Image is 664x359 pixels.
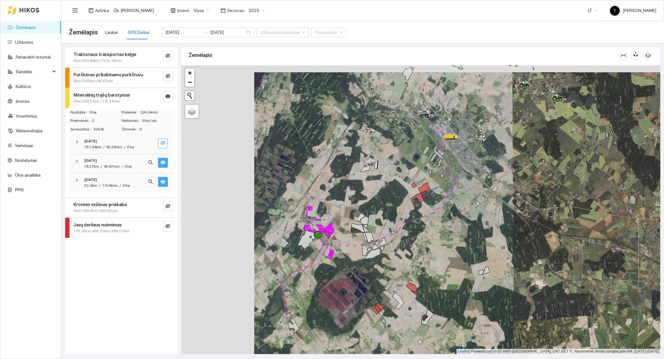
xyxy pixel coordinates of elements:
span: 0 ha [124,164,132,169]
span: | [498,349,499,353]
div: Javų derliaus nuėmimas175.16ha / 406.75km / 88h 21mineye-invisible [65,218,178,238]
div: | Powered by © HNIT-[GEOGRAPHIC_DATA]; ORT10LT ©, Nacionalinė žemės tarnyba prie AM, [DATE]-[DATE] [456,349,660,354]
span: [PERSON_NAME] [610,8,656,13]
button: eye-invisible [163,51,173,61]
strong: Purškimas prikabinamu purkštuvu [73,72,143,77]
span: 0ha / 280.51km / 22h 24min [73,98,120,104]
span: Našumas [122,118,142,124]
span: 0ha / 0.03km / 8h 27min [73,78,113,84]
button: eye [158,158,168,168]
span: 0 ha / val. [142,118,172,124]
span: shop [171,8,176,13]
input: Pabaigos data [210,29,245,36]
div: Žemėlapis [189,46,619,64]
span: 0ha / 641.44km / 101h 18min [73,58,122,64]
span: LT [588,6,598,15]
span: calendar [221,8,226,13]
strong: [DATE] [84,139,97,143]
button: search [146,158,156,168]
span: T [614,6,616,16]
a: Panaudoti resursai [16,54,51,59]
span: 52.3km [84,183,97,188]
span: Nudirbta [70,110,89,115]
span: / [99,183,100,188]
span: + [188,69,192,77]
span: Įmonė : [177,7,190,14]
span: eye [160,160,165,166]
button: column-width [619,50,628,60]
strong: [DATE] [84,178,97,182]
span: eye [165,94,170,100]
span: right [75,159,79,163]
a: Layers [185,105,199,118]
div: [DATE]151.94km/6h 29min/0 haeye-invisible [70,135,173,154]
div: [DATE]76.27km/4h 47min/0 hasearcheye [70,154,173,173]
strong: Krovinio vežimas priekaba [73,202,127,207]
div: GPS Darbai [128,29,149,36]
span: right [75,178,79,182]
a: Meteorologija [16,128,42,133]
strong: [DATE] [84,158,97,163]
span: 6h 29min [106,145,122,149]
button: Initiate a new search [185,91,194,100]
div: Laukai [105,29,118,36]
span: 4h 47min [104,164,120,169]
span: to [203,30,208,35]
span: Praleista [122,110,140,115]
span: eye-invisible [165,74,170,79]
a: Nustatymai [15,158,37,163]
span: / [120,183,121,188]
span: eye-invisible [160,141,165,146]
button: menu-fold [69,4,81,17]
span: / [121,164,123,169]
div: Purškimas prikabinamu purkštuvu0ha / 0.03km / 8h 27mineye-invisible [65,68,178,88]
span: menu-fold [72,8,78,13]
a: Zoom out [185,78,194,87]
span: Sezonas : [227,7,245,14]
button: eye [158,177,168,187]
input: Pradžios data [166,29,200,36]
span: eye-invisible [165,53,170,59]
span: 22h 24min [140,110,172,115]
a: Inventorius [16,114,37,118]
span: search [148,179,153,185]
span: right [75,140,79,144]
span: Žmonės [122,126,140,132]
span: 204.8L [93,126,121,132]
span: 76.27km [84,164,99,169]
span: column-width [619,53,628,58]
span: 0 ha [127,145,134,149]
span: / [101,164,102,169]
a: Leaflet [458,349,469,353]
span: Visos [194,6,210,15]
span: 2025 [249,6,265,15]
div: [DATE]52.3km/11h 8min/0 hasearcheye [70,173,173,192]
span: layout [89,8,93,13]
a: Ūkio analitika [15,173,41,178]
a: Kultūros [16,84,31,89]
a: Vartotojai [15,143,33,148]
span: eye-invisible [165,224,170,229]
span: 0 ha [89,110,121,115]
button: eye-invisible [163,201,173,211]
span: Sunaudota [70,126,93,132]
a: Žemėlapis [16,25,36,30]
a: Įmonės [16,99,30,104]
button: eye-invisible [158,138,168,148]
div: Krovinio vežimas priekaba0ha / 184.9km / 43h 53mineye-invisible [65,197,178,217]
span: − [188,78,192,86]
button: eye-invisible [163,71,173,81]
div: Mineralinių trąšų barstymas0ha / 280.51km / 22h 24mineye [65,88,178,108]
span: Aplinka : [95,7,110,14]
span: Priemonės [70,118,92,124]
span: / [103,145,105,149]
strong: Traktoriaus transportas kelyje [73,52,136,57]
button: eye-invisible [163,221,173,231]
a: Užduotys [15,40,33,45]
span: / [124,145,125,149]
span: 0 [140,126,172,132]
a: Zoom in [185,68,194,78]
span: 0 ha [123,183,130,188]
strong: Javų derliaus nuėmimas [73,222,122,227]
span: 11h 8min [102,183,118,188]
